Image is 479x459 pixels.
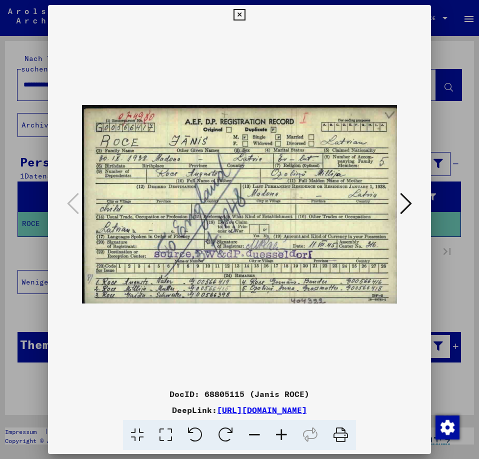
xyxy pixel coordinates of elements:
[435,415,459,439] img: Zustimmung ändern
[48,404,431,416] div: DeepLink:
[82,25,397,384] img: 001.jpg
[48,388,431,400] div: DocID: 68805115 (Janis ROCE)
[217,405,307,415] a: [URL][DOMAIN_NAME]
